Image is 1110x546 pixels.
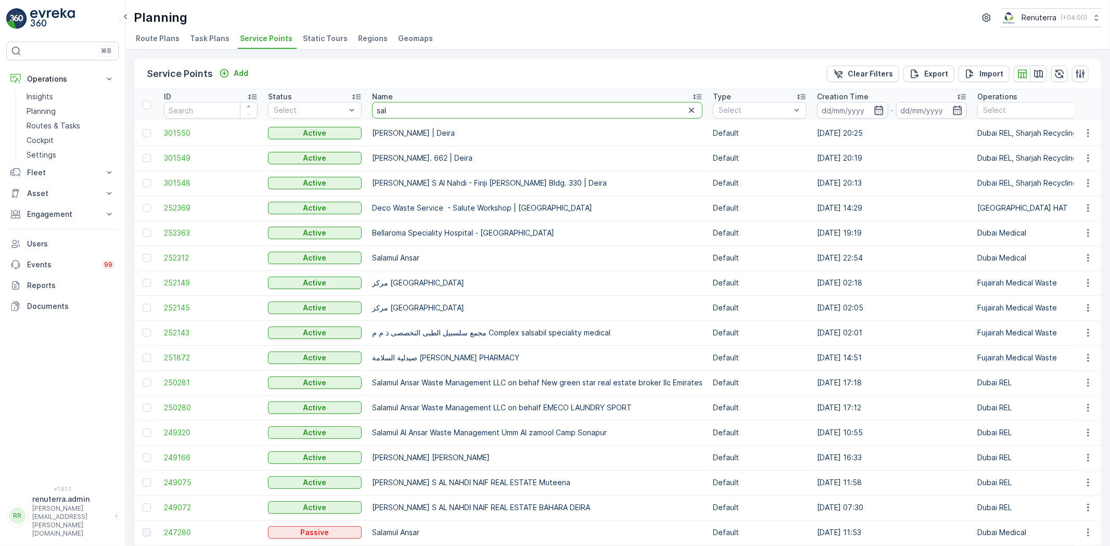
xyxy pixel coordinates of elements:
p: Active [303,502,327,513]
a: 249320 [164,427,258,438]
td: [DATE] 20:13 [812,171,972,196]
input: dd/mm/yyyy [896,102,967,119]
p: ⌘B [101,47,111,55]
span: 252369 [164,203,258,213]
p: Default [713,378,807,388]
input: Search [164,102,258,119]
a: 250280 [164,402,258,413]
span: 249072 [164,502,258,513]
p: Default [713,303,807,313]
p: Default [713,477,807,488]
p: Default [713,278,807,288]
a: 252143 [164,328,258,338]
a: 249075 [164,477,258,488]
span: 301549 [164,153,258,163]
div: Toggle Row Selected [143,179,151,187]
p: 99 [104,261,112,269]
td: [DATE] 16:33 [812,445,972,470]
a: Insights [22,89,119,104]
td: [DATE] 22:54 [812,245,972,270]
p: Active [303,128,327,138]
span: Route Plans [136,33,180,44]
button: Active [268,202,362,214]
p: Export [924,69,948,79]
button: Active [268,252,362,264]
p: Active [303,228,327,238]
button: Asset [6,183,119,204]
p: Active [303,402,327,413]
span: Geomaps [398,33,433,44]
div: Toggle Row Selected [143,404,151,412]
a: Cockpit [22,133,119,148]
p: مركز [GEOGRAPHIC_DATA] [372,278,703,288]
p: Routes & Tasks [27,121,80,131]
div: Toggle Row Selected [143,478,151,487]
span: Static Tours [303,33,348,44]
span: 252145 [164,303,258,313]
div: Toggle Row Selected [143,279,151,287]
span: 247280 [164,527,258,538]
p: Default [713,427,807,438]
button: Clear Filters [827,66,899,82]
p: Default [713,527,807,538]
p: Planning [27,106,56,116]
a: 252149 [164,278,258,288]
p: Salamul Al Ansar Waste Management Umm Al zamool Camp Sonapur [372,427,703,438]
p: مجمع سلسبيل الطبى التخصصى ذ م م Complex salsabil speciality medical [372,328,703,338]
a: 251872 [164,353,258,363]
p: Active [303,427,327,438]
button: Active [268,152,362,164]
p: Fleet [27,167,98,178]
p: Active [303,278,327,288]
p: Planning [134,9,187,26]
p: Operations [977,92,1017,102]
p: Salamul Ansar Waste Management LLC on behaf New green star real estate broker llc Emirates [372,378,703,388]
input: dd/mm/yyyy [817,102,888,119]
a: Routes & Tasks [22,119,119,133]
button: Operations [6,69,119,89]
td: [DATE] 20:25 [812,121,972,146]
button: Active [268,401,362,414]
a: Settings [22,148,119,162]
button: Export [903,66,954,82]
td: [DATE] 19:19 [812,220,972,245]
p: Default [713,402,807,413]
span: v 1.51.1 [6,486,119,492]
p: Default [713,178,807,188]
a: 301550 [164,128,258,138]
button: Active [268,127,362,139]
p: Default [713,228,807,238]
p: Name [372,92,393,102]
td: [DATE] 02:05 [812,295,972,320]
p: Default [713,203,807,213]
div: Toggle Row Selected [143,204,151,212]
p: Default [713,452,807,463]
p: صيدلية السلامة [PERSON_NAME] PHARMACY [372,353,703,363]
div: Toggle Row Selected [143,379,151,387]
button: Fleet [6,162,119,183]
button: Add [215,67,252,80]
a: 252363 [164,228,258,238]
p: [PERSON_NAME] [PERSON_NAME] [372,452,703,463]
p: Clear Filters [848,69,893,79]
p: Active [303,378,327,388]
a: 252312 [164,253,258,263]
p: [PERSON_NAME] | Deira [372,128,703,138]
p: Engagement [27,209,98,219]
p: Service Points [147,67,213,81]
p: Active [303,153,327,163]
p: Operations [27,74,98,84]
div: Toggle Row Selected [143,428,151,437]
input: Search [372,102,703,119]
td: [DATE] 10:55 [812,420,972,445]
td: [DATE] 14:51 [812,345,972,370]
img: logo [6,8,27,29]
a: 249166 [164,452,258,463]
p: [PERSON_NAME][EMAIL_ADDRESS][PERSON_NAME][DOMAIN_NAME] [32,504,110,538]
p: Active [303,253,327,263]
p: [PERSON_NAME] S AL NAHDI NAIF REAL ESTATE Muteena [372,477,703,488]
p: Active [303,477,327,488]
